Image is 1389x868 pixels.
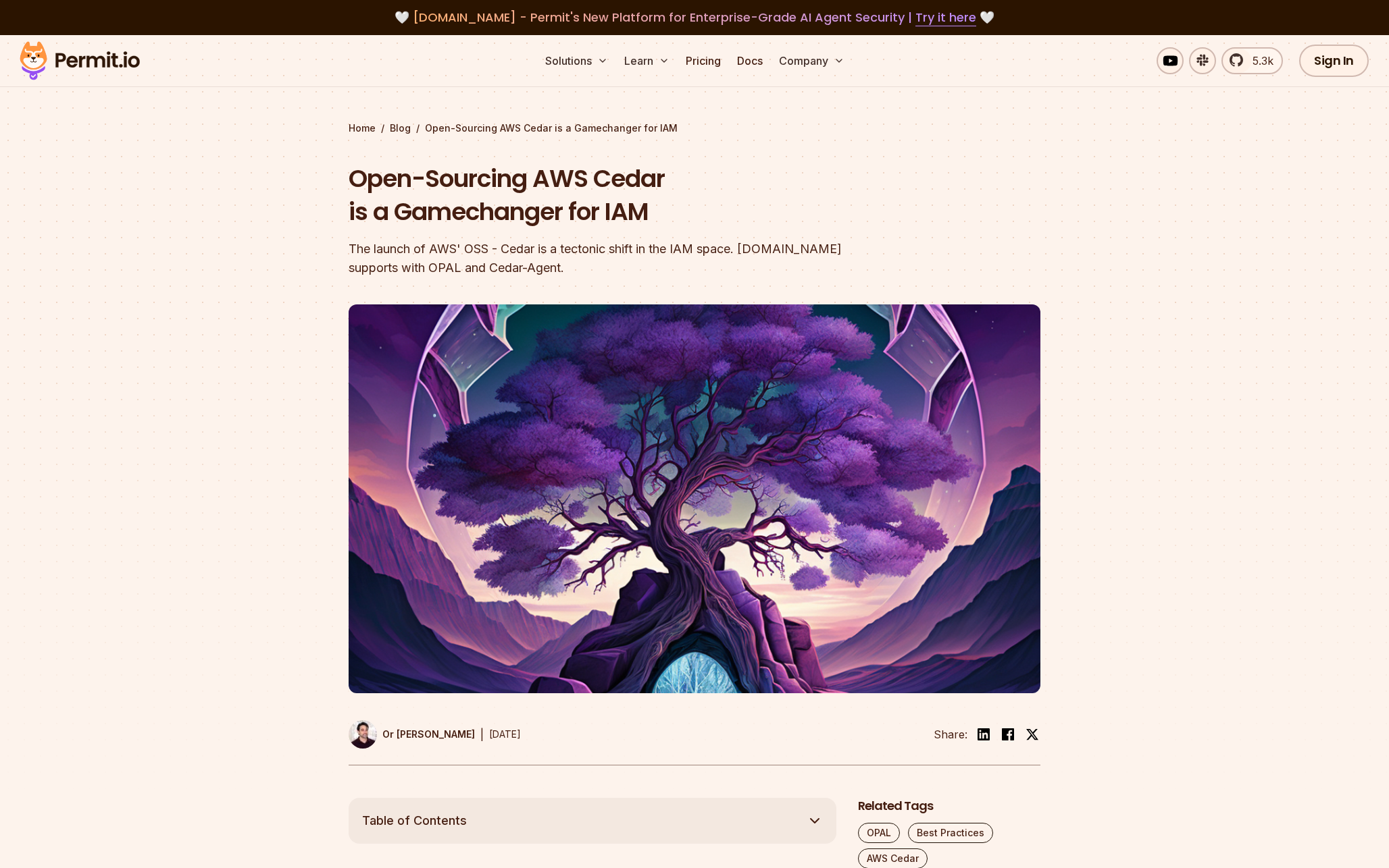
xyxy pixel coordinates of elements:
img: facebook [1000,726,1016,742]
time: [DATE] [489,728,521,740]
span: Table of Contents [362,811,467,830]
a: Best Practices [908,823,993,843]
a: Sign In [1299,45,1369,77]
div: | [480,726,484,742]
img: twitter [1026,728,1039,741]
img: Open-Sourcing AWS Cedar is a Gamechanger for IAM [349,304,1040,693]
button: Company [774,47,850,74]
div: 🤍 🤍 [32,8,1357,27]
button: Solutions [540,47,613,74]
h2: Related Tags [858,798,1040,815]
img: Permit logo [14,38,146,84]
span: 5.3k [1244,53,1273,69]
p: Or [PERSON_NAME] [382,728,475,741]
a: Docs [732,47,768,74]
a: Or [PERSON_NAME] [349,720,475,749]
button: Learn [619,47,675,74]
h1: Open-Sourcing AWS Cedar is a Gamechanger for IAM [349,162,867,229]
a: Blog [390,121,411,135]
img: Or Weis [349,720,377,749]
img: linkedin [976,726,992,742]
a: Home [349,121,376,135]
div: The launch of AWS' OSS - Cedar is a tectonic shift in the IAM space. [DOMAIN_NAME] supports with ... [349,240,867,277]
a: OPAL [858,823,900,843]
a: Try it here [915,9,976,26]
span: [DOMAIN_NAME] - Permit's New Platform for Enterprise-Grade AI Agent Security | [413,9,976,26]
div: / / [349,121,1040,135]
a: Pricing [680,47,726,74]
button: Table of Contents [349,798,836,844]
a: 5.3k [1221,47,1283,74]
li: Share: [934,726,967,742]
